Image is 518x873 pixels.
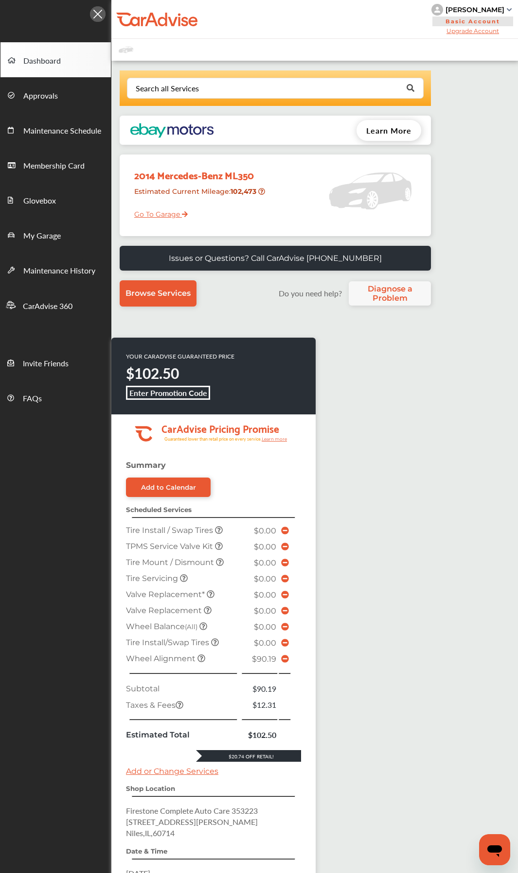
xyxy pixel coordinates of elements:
a: Browse Services [120,280,196,307]
span: Maintenance History [23,265,95,277]
span: Valve Replacement [126,606,204,615]
span: Tire Install / Swap Tires [126,526,215,535]
span: $0.00 [254,574,276,583]
img: knH8PDtVvWoAbQRylUukY18CTiRevjo20fAtgn5MLBQj4uumYvk2MzTtcAIzfGAtb1XOLVMAvhLuqoNAbL4reqehy0jehNKdM... [431,4,443,16]
tspan: CarAdvise Pricing Promise [161,419,279,437]
span: Valve Replacement* [126,590,207,599]
div: Search all Services [136,85,199,92]
span: Wheel Alignment [126,654,197,663]
label: Do you need help? [274,288,346,299]
span: Tire Install/Swap Tires [126,638,211,647]
a: Glovebox [0,182,111,217]
div: 2014 Mercedes-Benz ML350 [127,159,269,183]
span: $0.00 [254,558,276,567]
img: placeholder_car.fcab19be.svg [119,44,133,56]
span: Browse Services [125,289,191,298]
a: Dashboard [0,42,111,77]
span: Invite Friends [23,358,69,370]
span: $0.00 [254,590,276,599]
a: Maintenance History [0,252,111,287]
td: $90.19 [241,681,279,697]
span: Dashboard [23,55,61,68]
strong: $102.50 [126,363,179,383]
div: [PERSON_NAME] [446,5,504,14]
span: $0.00 [254,622,276,632]
a: Go To Garage [127,203,188,221]
span: Approvals [23,90,58,103]
span: Basic Account [432,17,513,26]
td: $102.50 [241,727,279,743]
span: $0.00 [254,526,276,535]
span: Glovebox [23,195,56,207]
p: YOUR CARADVISE GUARANTEED PRICE [126,352,234,360]
a: Add or Change Services [126,767,218,776]
a: Membership Card [0,147,111,182]
span: Upgrade Account [431,27,514,34]
img: sCxJUJ+qAmfqhQGDUl18vwLg4ZYJ6CxN7XmbOMBAAAAAElFTkSuQmCC [507,8,512,11]
span: FAQs [23,393,42,405]
span: CarAdvise 360 [23,300,72,313]
span: Maintenance Schedule [23,125,101,137]
tspan: Guaranteed lower than retail price on every service. [164,436,262,442]
strong: Date & Time [126,847,167,855]
div: Estimated Current Mileage : [127,183,269,208]
span: $90.19 [252,654,276,664]
span: Tire Mount / Dismount [126,558,216,567]
span: Membership Card [23,160,85,172]
span: [STREET_ADDRESS][PERSON_NAME] [126,816,258,827]
span: $0.00 [254,606,276,616]
div: $20.74 Off Retail! [196,753,301,760]
a: Maintenance Schedule [0,112,111,147]
iframe: Button to launch messaging window [479,834,510,865]
tspan: Learn more [262,436,287,442]
b: Enter Promotion Code [129,387,207,398]
span: My Garage [23,230,61,242]
strong: Scheduled Services [126,506,192,514]
a: Approvals [0,77,111,112]
span: Taxes & Fees [126,701,183,710]
p: Issues or Questions? Call CarAdvise [PHONE_NUMBER] [169,254,382,263]
a: My Garage [0,217,111,252]
td: Estimated Total [124,727,241,743]
strong: 102,473 [231,187,258,196]
a: Diagnose a Problem [349,281,431,306]
span: Niles , IL , 60714 [126,827,175,839]
span: TPMS Service Valve Kit [126,542,215,551]
img: Icon.5fd9dcc7.svg [90,6,106,22]
span: $0.00 [254,542,276,551]
span: Wheel Balance [126,622,199,631]
span: Firestone Complete Auto Care 353223 [126,805,258,816]
img: placeholder_car.5a1ece94.svg [329,159,411,223]
span: Learn More [366,125,411,136]
strong: Shop Location [126,785,175,792]
td: Subtotal [124,681,241,697]
td: $12.31 [241,697,279,713]
span: Diagnose a Problem [354,284,426,303]
small: (All) [185,623,197,631]
a: Add to Calendar [126,478,211,497]
span: $0.00 [254,638,276,648]
span: Tire Servicing [126,574,180,583]
strong: Summary [126,461,166,470]
a: Issues or Questions? Call CarAdvise [PHONE_NUMBER] [120,246,431,271]
div: Add to Calendar [141,483,196,491]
